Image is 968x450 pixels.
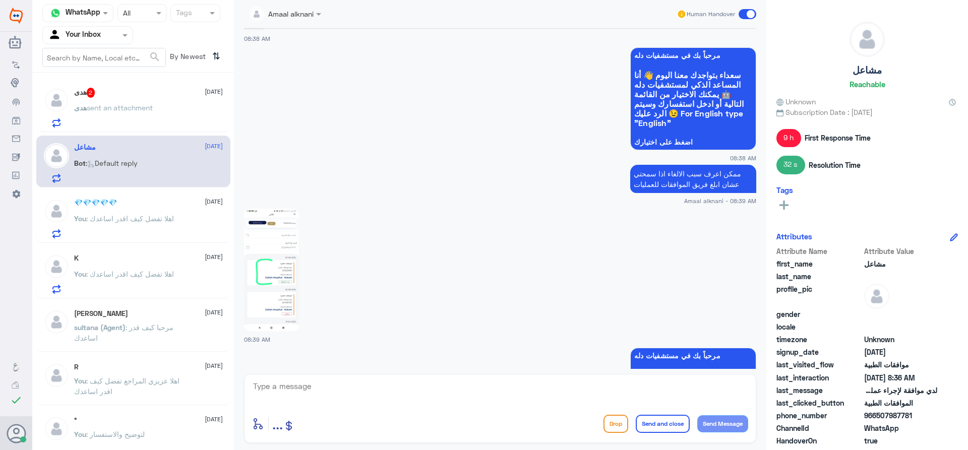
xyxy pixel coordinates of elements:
span: الموافقات الطبية [864,398,937,408]
span: By Newest [166,48,208,68]
span: signup_date [776,347,862,357]
span: [DATE] [205,252,223,262]
span: You [74,376,86,385]
h5: مشاعل [853,65,882,76]
img: defaultAdmin.png [850,22,884,56]
span: ChannelId [776,423,862,433]
span: 08:38 AM [730,154,756,162]
span: null [864,309,937,319]
span: Subscription Date : [DATE] [776,107,958,117]
span: sultana (Agent) [74,323,126,332]
span: سعداء بتواجدك معنا اليوم 👋 أنا المساعد الذكي لمستشفيات دله 🤖 يمكنك الاختيار من القائمة التالية أو... [634,70,752,127]
img: 24435143366094869.jpg [244,209,299,331]
span: [DATE] [205,87,223,96]
span: Amaal alknani - 08:39 AM [684,197,756,205]
span: [DATE] [205,197,223,206]
h5: ° [74,416,77,425]
span: لدي موافقة لإجراء عملية قيصرية وأبي الغيها [864,385,937,396]
span: Unknown [864,334,937,345]
span: 32 s [776,156,805,174]
input: Search by Name, Local etc… [43,48,165,67]
span: first_name [776,259,862,269]
span: last_message [776,385,862,396]
div: Tags [174,7,192,20]
h5: 💎💎💎💎💎 [74,199,117,207]
span: gender [776,309,862,319]
span: : اهلا تفضل كيف اقدر اساعدك [86,270,174,278]
img: defaultAdmin.png [44,88,69,113]
span: Bot [74,159,86,167]
span: You [74,214,86,223]
span: Human Handover [687,10,735,19]
p: 1/9/2025, 8:39 AM [630,165,756,193]
span: موافقات الطبية [864,359,937,370]
span: مرحباً بك في مستشفيات دله [634,352,752,360]
span: First Response Time [805,133,871,143]
span: Resolution Time [809,160,861,170]
span: You [74,430,86,438]
img: defaultAdmin.png [44,143,69,168]
button: search [149,49,161,66]
img: defaultAdmin.png [44,309,69,335]
span: : Default reply [86,159,138,167]
span: Attribute Value [864,246,937,256]
img: defaultAdmin.png [44,199,69,224]
span: Unknown [776,96,816,107]
img: defaultAdmin.png [44,254,69,279]
span: profile_pic [776,284,862,307]
span: مشاعل [864,259,937,269]
span: [DATE] [205,361,223,370]
span: : اهلا عزيزي المراجع تفضل كيف اقدر اساعدك [74,376,179,396]
span: timezone [776,334,862,345]
h6: Tags [776,185,793,195]
span: locale [776,322,862,332]
span: 9 h [776,129,801,147]
span: هدى [74,103,87,112]
img: whatsapp.png [48,6,63,21]
button: Avatar [7,424,26,443]
img: defaultAdmin.png [44,363,69,388]
span: : اهلا تفضل كيف اقدر اساعدك [86,214,174,223]
span: 2025-08-31T19:49:47.498Z [864,347,937,357]
h5: Ahmed [74,309,128,318]
button: Drop [603,415,628,433]
span: Attribute Name [776,246,862,256]
span: اضغط على اختيارك [634,138,752,146]
span: [DATE] [205,415,223,424]
img: defaultAdmin.png [44,416,69,441]
span: 2 [87,88,95,98]
h5: مشاعل [74,143,96,152]
span: true [864,435,937,446]
span: 08:39 AM [244,336,270,343]
button: Send and close [636,415,690,433]
img: Widebot Logo [10,8,23,24]
h6: Attributes [776,232,812,241]
span: [DATE] [205,142,223,151]
span: search [149,51,161,63]
h5: K [74,254,79,263]
span: You [74,270,86,278]
span: [DATE] [205,308,223,317]
span: HandoverOn [776,435,862,446]
span: 966507987781 [864,410,937,421]
span: مرحباً بك في مستشفيات دله [634,51,752,59]
h5: R [74,363,79,371]
span: 2025-09-01T05:36:38.5535411Z [864,372,937,383]
i: ⇅ [212,48,220,65]
h6: Reachable [850,80,885,89]
button: Send Message [697,415,748,432]
img: defaultAdmin.png [864,284,889,309]
span: 08:38 AM [244,35,270,42]
h5: هدى [74,88,95,98]
img: yourInbox.svg [48,28,63,43]
span: sent an attachment [87,103,153,112]
button: ... [272,412,283,435]
span: last_visited_flow [776,359,862,370]
span: null [864,322,937,332]
span: : لتوضيح والاستفسار [86,430,145,438]
span: last_interaction [776,372,862,383]
span: phone_number [776,410,862,421]
i: check [10,394,22,406]
span: last_name [776,271,862,282]
span: 2 [864,423,937,433]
